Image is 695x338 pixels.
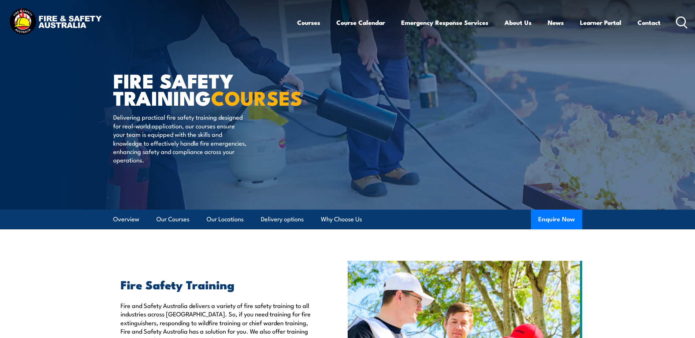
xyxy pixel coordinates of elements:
a: Why Choose Us [321,210,362,229]
a: Our Locations [207,210,244,229]
a: Overview [113,210,139,229]
button: Enquire Now [531,210,582,229]
a: News [548,13,564,32]
a: Our Courses [156,210,189,229]
a: About Us [504,13,532,32]
a: Delivery options [261,210,304,229]
a: Learner Portal [580,13,621,32]
a: Courses [297,13,320,32]
a: Course Calendar [336,13,385,32]
strong: COURSES [211,82,302,112]
a: Emergency Response Services [401,13,488,32]
p: Delivering practical fire safety training designed for real-world application, our courses ensure... [113,113,247,164]
h1: FIRE SAFETY TRAINING [113,72,294,106]
a: Contact [637,13,661,32]
h2: Fire Safety Training [121,279,314,289]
